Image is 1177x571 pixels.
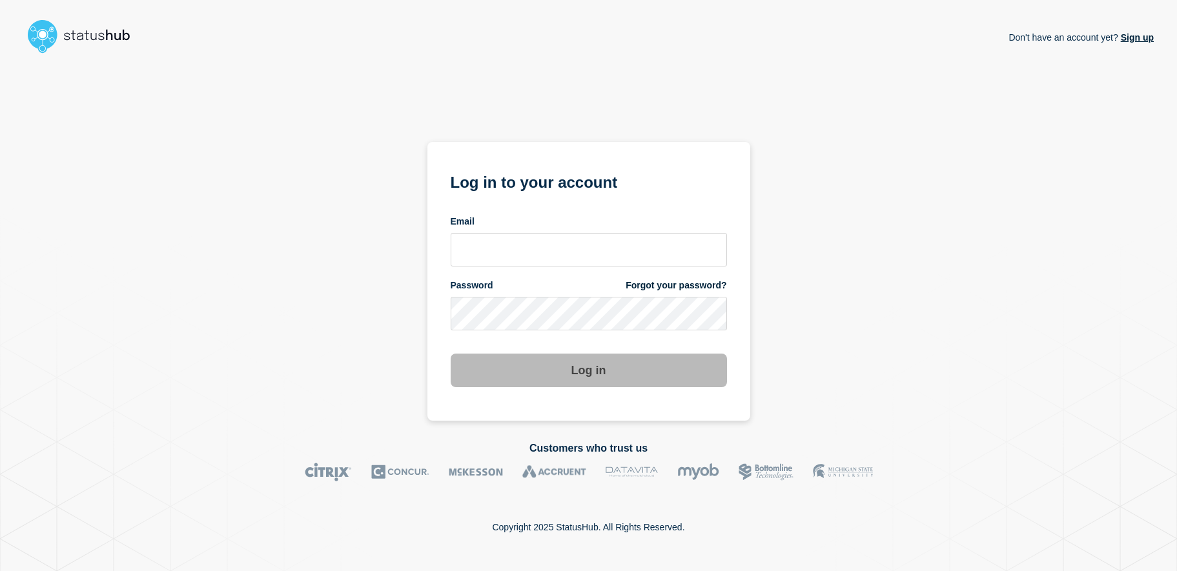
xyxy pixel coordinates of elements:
[305,463,352,481] img: Citrix logo
[1008,22,1154,53] p: Don't have an account yet?
[451,297,727,330] input: password input
[451,233,727,266] input: email input
[1118,32,1154,43] a: Sign up
[451,279,493,292] span: Password
[371,463,429,481] img: Concur logo
[677,463,719,481] img: myob logo
[606,463,658,481] img: DataVita logo
[451,215,475,228] span: Email
[626,279,726,292] a: Forgot your password?
[23,15,146,57] img: StatusHub logo
[492,522,684,532] p: Copyright 2025 StatusHub. All Rights Reserved.
[451,169,727,193] h1: Log in to your account
[451,354,727,387] button: Log in
[813,463,873,481] img: MSU logo
[23,443,1154,454] h2: Customers who trust us
[449,463,503,481] img: McKesson logo
[522,463,586,481] img: Accruent logo
[739,463,793,481] img: Bottomline logo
